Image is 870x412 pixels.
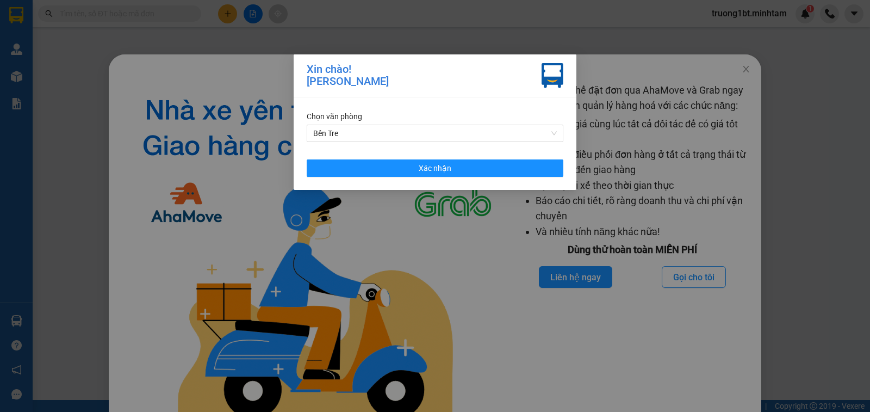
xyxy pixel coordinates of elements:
[313,125,557,142] span: Bến Tre
[307,63,389,88] div: Xin chào! [PERSON_NAME]
[307,159,563,177] button: Xác nhận
[542,63,563,88] img: vxr-icon
[307,110,563,122] div: Chọn văn phòng
[419,162,451,174] span: Xác nhận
